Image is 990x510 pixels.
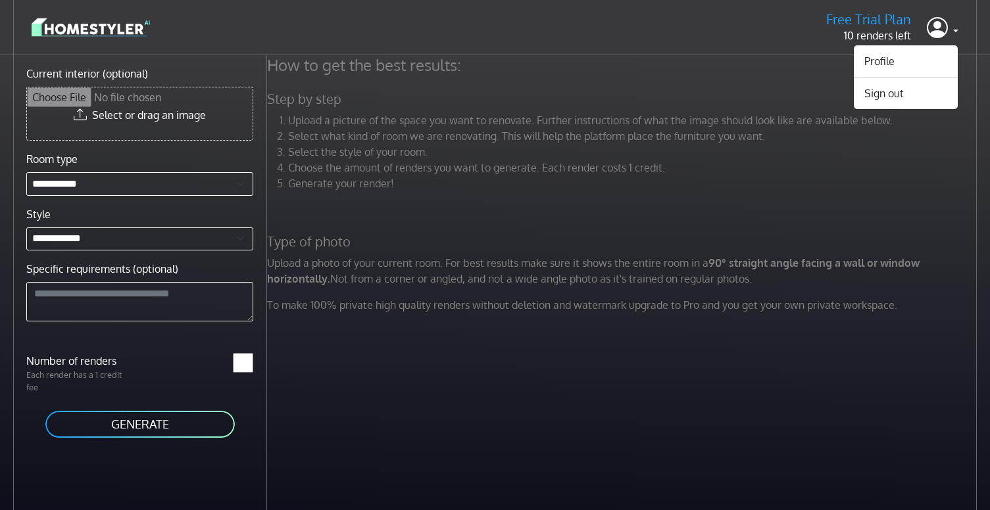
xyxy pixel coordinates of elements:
[26,66,148,81] label: Current interior (optional)
[32,16,150,39] img: logo-3de290ba35641baa71223ecac5eacb59cb85b4c7fdf211dc9aaecaaee71ea2f8.svg
[26,206,51,222] label: Style
[26,151,78,167] label: Room type
[259,55,988,75] h4: How to get the best results:
[288,112,980,128] li: Upload a picture of the space you want to renovate. Further instructions of what the image should...
[826,11,911,28] h5: Free Trial Plan
[288,175,980,191] li: Generate your render!
[854,83,958,104] button: Sign out
[18,369,140,394] p: Each render has a 1 credit fee
[259,91,988,107] h5: Step by step
[44,409,236,439] button: GENERATE
[259,255,988,287] p: Upload a photo of your current room. For best results make sure it shows the entire room in a Not...
[854,51,958,72] a: Profile
[259,233,988,250] h5: Type of photo
[288,160,980,175] li: Choose the amount of renders you want to generate. Each render costs 1 credit.
[288,144,980,160] li: Select the style of your room.
[288,128,980,144] li: Select what kind of room we are renovating. This will help the platform place the furniture you w...
[826,28,911,43] p: 10 renders left
[18,353,140,369] label: Number of renders
[26,261,178,277] label: Specific requirements (optional)
[259,297,988,313] p: To make 100% private high quality renders without deletion and watermark upgrade to Pro and you g...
